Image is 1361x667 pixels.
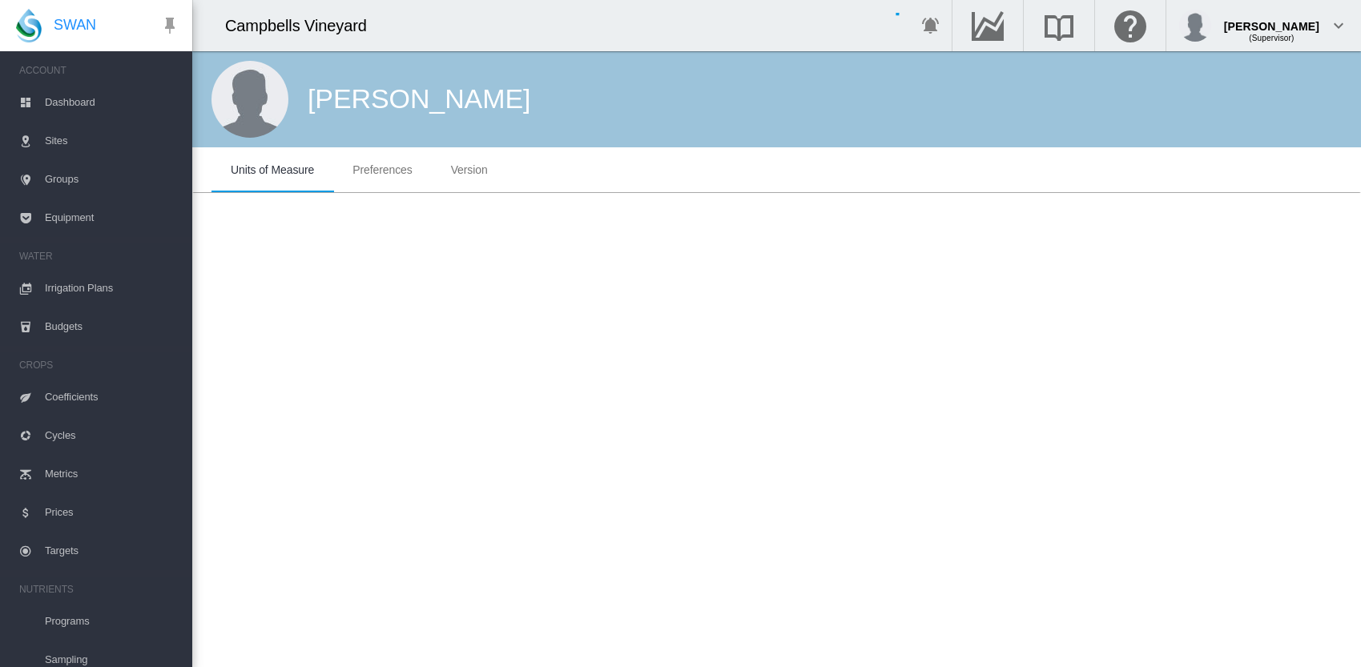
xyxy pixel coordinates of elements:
[45,532,179,570] span: Targets
[225,14,381,37] div: Campbells Vineyard
[1249,34,1294,42] span: (Supervisor)
[921,16,940,35] md-icon: icon-bell-ring
[45,602,179,641] span: Programs
[211,61,288,138] img: male.jpg
[160,16,179,35] md-icon: icon-pin
[352,163,412,176] span: Preferences
[968,16,1007,35] md-icon: Go to the Data Hub
[45,416,179,455] span: Cycles
[45,378,179,416] span: Coefficients
[19,352,179,378] span: CROPS
[45,307,179,346] span: Budgets
[915,10,947,42] button: icon-bell-ring
[45,455,179,493] span: Metrics
[19,243,179,269] span: WATER
[1040,16,1078,35] md-icon: Search the knowledge base
[1179,10,1211,42] img: profile.jpg
[45,83,179,122] span: Dashboard
[308,80,530,119] div: [PERSON_NAME]
[45,493,179,532] span: Prices
[19,58,179,83] span: ACCOUNT
[1224,12,1319,28] div: [PERSON_NAME]
[451,163,488,176] span: Version
[231,163,314,176] span: Units of Measure
[16,9,42,42] img: SWAN-Landscape-Logo-Colour-drop.png
[1111,16,1150,35] md-icon: Click here for help
[45,199,179,237] span: Equipment
[45,269,179,307] span: Irrigation Plans
[1329,16,1348,35] md-icon: icon-chevron-down
[45,160,179,199] span: Groups
[54,15,96,35] span: SWAN
[19,577,179,602] span: NUTRIENTS
[45,122,179,160] span: Sites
